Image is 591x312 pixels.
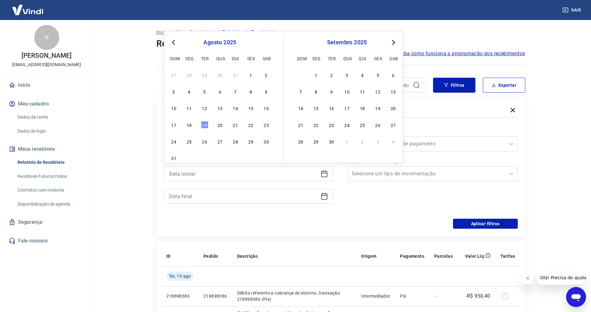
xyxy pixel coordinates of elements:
[374,71,382,79] div: Choose sexta-feira, 5 de setembro de 2025
[434,253,453,259] p: Parcelas
[170,39,177,46] button: Previous Month
[566,287,586,307] iframe: Botão para abrir a janela de mensagens
[389,71,397,79] div: Choose sábado, 6 de setembro de 2025
[156,29,169,36] p: Início
[170,121,178,129] div: Choose domingo, 17 de agosto de 2025
[201,71,208,79] div: Choose terça-feira, 29 de julho de 2025
[232,88,239,95] div: Choose quinta-feira, 7 de agosto de 2025
[297,55,304,62] div: dom
[217,29,219,36] p: /
[263,121,270,129] div: Choose sábado, 23 de agosto de 2025
[7,78,86,92] a: Início
[216,104,224,112] div: Choose quarta-feira, 13 de agosto de 2025
[201,154,208,162] div: Choose terça-feira, 2 de setembro de 2025
[15,198,86,211] a: Disponibilização de agenda
[350,128,517,135] label: Forma de Pagamento
[536,271,586,285] iframe: Mensagem da empresa
[203,253,218,259] p: Pedido
[312,121,320,129] div: Choose segunda-feira, 22 de setembro de 2025
[203,293,227,299] p: 218898386
[361,293,390,299] p: Intermediador
[359,88,366,95] div: Choose quinta-feira, 11 de setembro de 2025
[15,111,86,124] a: Dados da conta
[12,61,81,68] p: [EMAIL_ADDRESS][DOMAIN_NAME]
[170,104,178,112] div: Choose domingo, 10 de agosto de 2025
[169,169,318,178] input: Data inicial
[216,88,224,95] div: Choose quarta-feira, 6 de agosto de 2025
[171,29,174,36] p: /
[222,29,276,36] p: Relatório de Recebíveis
[216,121,224,129] div: Choose quarta-feira, 20 de agosto de 2025
[389,104,397,112] div: Choose sábado, 20 de setembro de 2025
[201,88,208,95] div: Choose terça-feira, 5 de agosto de 2025
[296,70,398,146] div: month 2025-09
[156,37,525,50] h4: Relatório de Recebíveis
[15,170,86,183] a: Recebíveis Futuros Online
[374,88,382,95] div: Choose sexta-feira, 12 de setembro de 2025
[297,71,304,79] div: Choose domingo, 31 de agosto de 2025
[350,158,517,165] label: Tipo de Movimentação
[232,121,239,129] div: Choose quinta-feira, 21 de agosto de 2025
[390,39,397,46] button: Next Month
[312,88,320,95] div: Choose segunda-feira, 8 de setembro de 2025
[170,71,178,79] div: Choose domingo, 27 de julho de 2025
[389,88,397,95] div: Choose sábado, 13 de setembro de 2025
[216,55,224,62] div: qua
[328,88,335,95] div: Choose terça-feira, 9 de setembro de 2025
[296,39,398,46] div: setembro 2025
[216,154,224,162] div: Choose quarta-feira, 3 de setembro de 2025
[374,121,382,129] div: Choose sexta-feira, 26 de setembro de 2025
[237,290,351,302] p: Débito referente a cobrança de estorno, transação 218898386 (Pix)
[166,253,171,259] p: ID
[232,154,239,162] div: Choose quinta-feira, 4 de setembro de 2025
[185,88,193,95] div: Choose segunda-feira, 4 de agosto de 2025
[247,138,255,145] div: Choose sexta-feira, 29 de agosto de 2025
[216,138,224,145] div: Choose quarta-feira, 27 de agosto de 2025
[328,121,335,129] div: Choose terça-feira, 23 de setembro de 2025
[7,142,86,156] button: Meus recebíveis
[232,104,239,112] div: Choose quinta-feira, 14 de agosto de 2025
[232,71,239,79] div: Choose quinta-feira, 31 de julho de 2025
[361,253,376,259] p: Origem
[500,253,515,259] p: Tarifas
[166,293,193,299] p: 218898386
[343,121,351,129] div: Choose quarta-feira, 24 de setembro de 2025
[170,138,178,145] div: Choose domingo, 24 de agosto de 2025
[185,121,193,129] div: Choose segunda-feira, 18 de agosto de 2025
[297,138,304,145] div: Choose domingo, 28 de setembro de 2025
[15,156,86,169] a: Relatório de Recebíveis
[483,78,525,93] button: Exportar
[343,88,351,95] div: Choose quarta-feira, 10 de setembro de 2025
[359,55,366,62] div: qui
[176,29,215,36] a: Meus Recebíveis
[169,39,271,46] div: agosto 2025
[359,71,366,79] div: Choose quinta-feira, 4 de setembro de 2025
[433,78,475,93] button: Filtros
[343,55,351,62] div: qua
[185,138,193,145] div: Choose segunda-feira, 25 de agosto de 2025
[263,71,270,79] div: Choose sábado, 2 de agosto de 2025
[247,121,255,129] div: Choose sexta-feira, 22 de agosto de 2025
[237,253,258,259] p: Descrição
[263,88,270,95] div: Choose sábado, 9 de agosto de 2025
[170,154,178,162] div: Choose domingo, 31 de agosto de 2025
[374,55,382,62] div: sex
[389,121,397,129] div: Choose sábado, 27 de setembro de 2025
[343,71,351,79] div: Choose quarta-feira, 3 de setembro de 2025
[247,88,255,95] div: Choose sexta-feira, 8 de agosto de 2025
[169,192,318,201] input: Data final
[201,121,208,129] div: Choose terça-feira, 19 de agosto de 2025
[328,55,335,62] div: ter
[201,138,208,145] div: Choose terça-feira, 26 de agosto de 2025
[232,55,239,62] div: qui
[397,50,525,57] span: Saiba como funciona a programação dos recebimentos
[522,272,534,285] iframe: Fechar mensagem
[247,104,255,112] div: Choose sexta-feira, 15 de agosto de 2025
[7,0,48,19] img: Vindi
[400,293,424,299] p: Pix
[169,70,271,163] div: month 2025-08
[453,219,518,229] button: Aplicar filtros
[312,138,320,145] div: Choose segunda-feira, 29 de setembro de 2025
[34,25,59,50] div: R
[561,4,584,16] button: Sair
